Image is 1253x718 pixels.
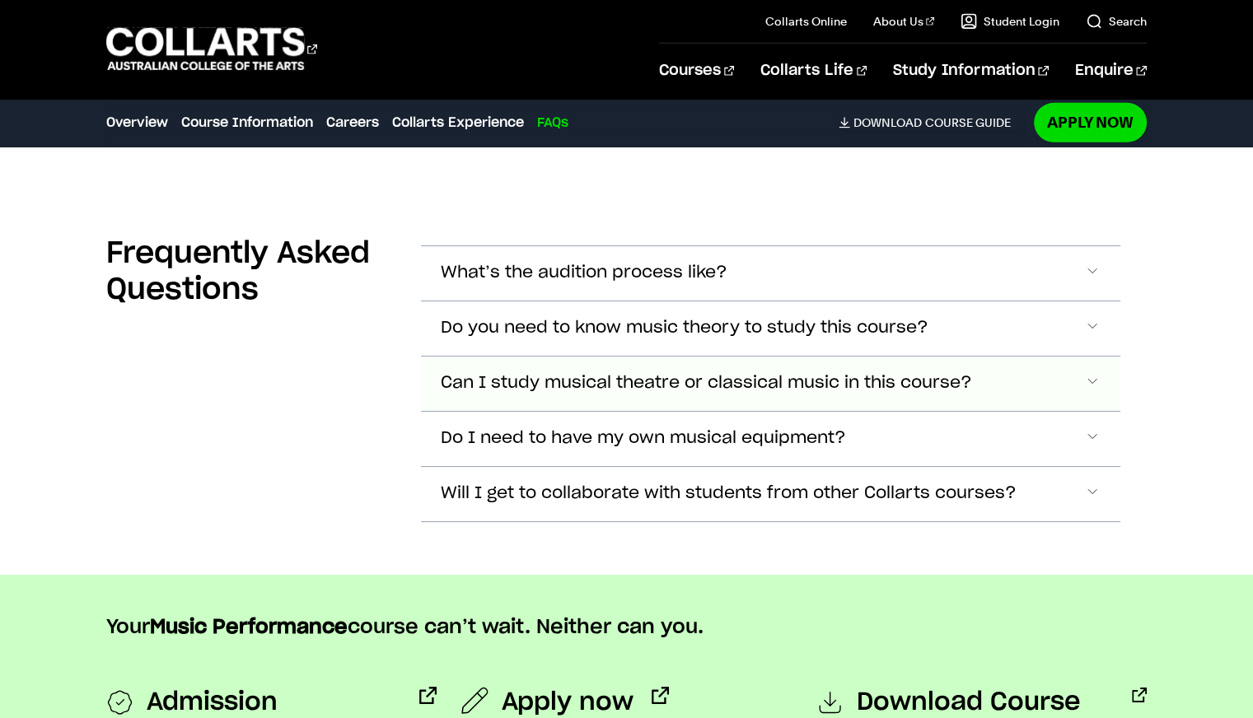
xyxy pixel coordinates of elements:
[421,412,1120,466] button: Do I need to have my own musical equipment?
[1034,103,1147,142] a: Apply Now
[421,467,1120,521] button: Will I get to collaborate with students from other Collarts courses?
[421,246,1120,301] button: What’s the audition process like?
[537,113,568,133] a: FAQs
[853,115,922,130] span: Download
[421,357,1120,411] button: Can I study musical theatre or classical music in this course?
[441,429,846,448] span: Do I need to have my own musical equipment?
[150,618,348,637] strong: Music Performance
[839,115,1024,130] a: DownloadCourse Guide
[765,13,847,30] a: Collarts Online
[106,614,1146,641] p: Your course can’t wait. Neither can you.
[421,301,1120,356] button: Do you need to know music theory to study this course?
[392,113,524,133] a: Collarts Experience
[106,235,395,308] h2: Frequently Asked Questions
[502,687,634,718] span: Apply now
[760,44,867,98] a: Collarts Life
[106,203,1146,575] section: Accordion Section
[441,484,1017,503] span: Will I get to collaborate with students from other Collarts courses?
[326,113,379,133] a: Careers
[961,13,1059,30] a: Student Login
[106,26,317,72] div: Go to homepage
[441,319,928,338] span: Do you need to know music theory to study this course?
[659,44,734,98] a: Courses
[461,687,669,718] a: Apply now
[873,13,934,30] a: About Us
[441,374,972,393] span: Can I study musical theatre or classical music in this course?
[181,113,313,133] a: Course Information
[441,263,727,282] span: What’s the audition process like?
[1086,13,1147,30] a: Search
[1075,44,1147,98] a: Enquire
[106,113,168,133] a: Overview
[893,44,1048,98] a: Study Information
